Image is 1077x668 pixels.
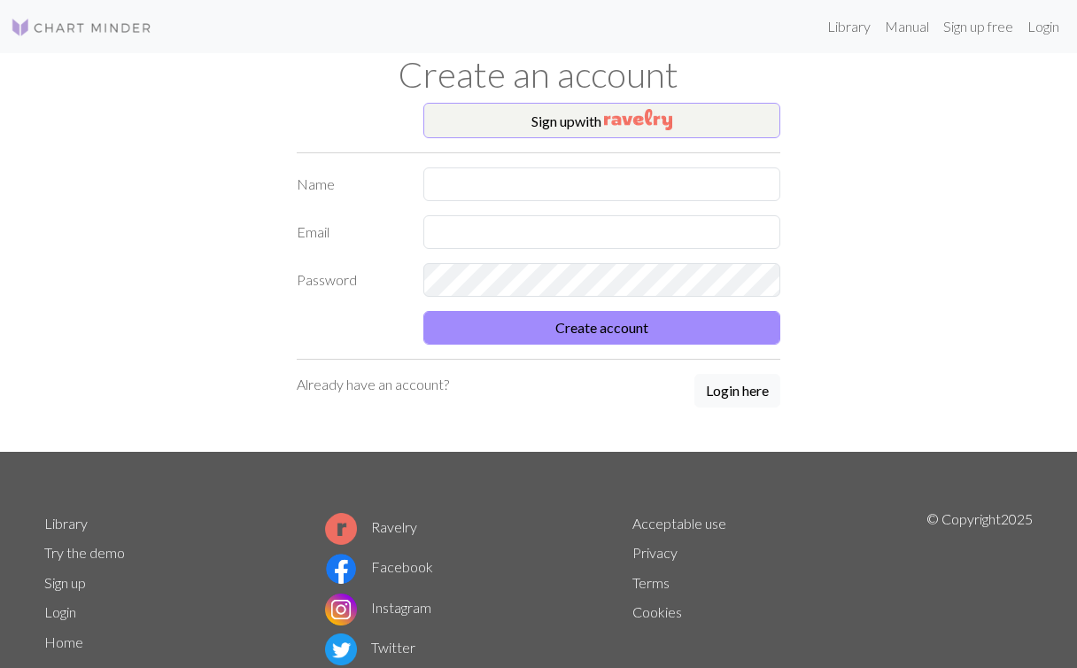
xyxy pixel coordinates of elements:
[325,639,415,656] a: Twitter
[936,9,1020,44] a: Sign up free
[820,9,878,44] a: Library
[44,603,76,620] a: Login
[286,215,413,249] label: Email
[11,17,152,38] img: Logo
[604,109,672,130] img: Ravelry
[325,553,357,585] img: Facebook logo
[34,53,1043,96] h1: Create an account
[44,574,86,591] a: Sign up
[297,374,449,395] p: Already have an account?
[325,558,433,575] a: Facebook
[694,374,780,408] button: Login here
[632,603,682,620] a: Cookies
[423,311,781,345] button: Create account
[694,374,780,409] a: Login here
[423,103,781,138] button: Sign upwith
[325,594,357,625] img: Instagram logo
[632,544,678,561] a: Privacy
[286,263,413,297] label: Password
[632,515,726,532] a: Acceptable use
[44,544,125,561] a: Try the demo
[325,633,357,665] img: Twitter logo
[1020,9,1066,44] a: Login
[632,574,670,591] a: Terms
[286,167,413,201] label: Name
[325,513,357,545] img: Ravelry logo
[44,515,88,532] a: Library
[325,518,417,535] a: Ravelry
[325,599,431,616] a: Instagram
[44,633,83,650] a: Home
[878,9,936,44] a: Manual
